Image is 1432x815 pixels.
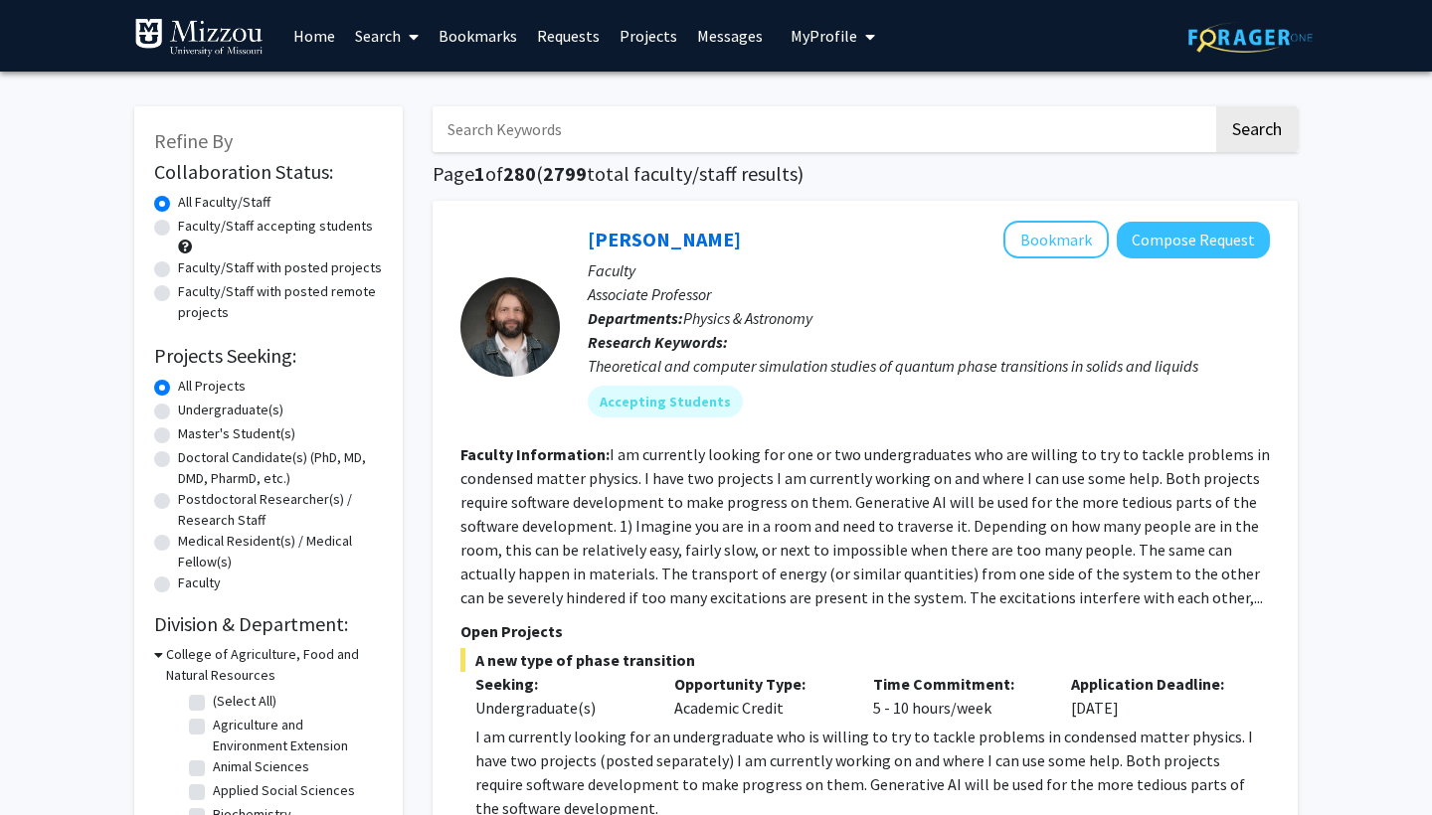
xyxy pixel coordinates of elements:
[1216,106,1298,152] button: Search
[134,18,264,58] img: University of Missouri Logo
[178,400,283,420] label: Undergraduate(s)
[475,696,644,720] div: Undergraduate(s)
[154,612,383,636] h2: Division & Department:
[659,672,858,720] div: Academic Credit
[429,1,527,71] a: Bookmarks
[178,489,383,531] label: Postdoctoral Researcher(s) / Research Staff
[460,444,610,464] b: Faculty Information:
[154,128,233,153] span: Refine By
[283,1,345,71] a: Home
[345,1,429,71] a: Search
[433,106,1213,152] input: Search Keywords
[1071,672,1240,696] p: Application Deadline:
[178,216,373,237] label: Faculty/Staff accepting students
[178,572,221,593] label: Faculty
[588,386,743,417] mat-chip: Accepting Students
[1188,22,1313,53] img: ForagerOne Logo
[178,257,382,278] label: Faculty/Staff with posted projects
[178,531,383,572] label: Medical Resident(s) / Medical Fellow(s)
[154,160,383,184] h2: Collaboration Status:
[474,161,485,186] span: 1
[1056,672,1255,720] div: [DATE]
[460,619,1270,643] p: Open Projects
[213,756,309,777] label: Animal Sciences
[858,672,1057,720] div: 5 - 10 hours/week
[460,648,1270,672] span: A new type of phase transition
[588,227,741,251] a: [PERSON_NAME]
[15,726,85,800] iframe: Chat
[588,282,1270,306] p: Associate Professor
[503,161,536,186] span: 280
[791,26,857,46] span: My Profile
[674,672,843,696] p: Opportunity Type:
[213,691,276,712] label: (Select All)
[687,1,773,71] a: Messages
[178,447,383,489] label: Doctoral Candidate(s) (PhD, MD, DMD, PharmD, etc.)
[178,423,295,444] label: Master's Student(s)
[475,672,644,696] p: Seeking:
[213,780,355,801] label: Applied Social Sciences
[873,672,1042,696] p: Time Commitment:
[543,161,587,186] span: 2799
[527,1,610,71] a: Requests
[683,308,812,328] span: Physics & Astronomy
[588,308,683,328] b: Departments:
[1117,222,1270,258] button: Compose Request to Wouter Montfrooij
[460,444,1270,607] fg-read-more: I am currently looking for one or two undergraduates who are willing to try to tackle problems in...
[178,376,246,397] label: All Projects
[166,644,383,686] h3: College of Agriculture, Food and Natural Resources
[178,192,270,213] label: All Faculty/Staff
[433,162,1298,186] h1: Page of ( total faculty/staff results)
[610,1,687,71] a: Projects
[588,332,728,352] b: Research Keywords:
[588,354,1270,378] div: Theoretical and computer simulation studies of quantum phase transitions in solids and liquids
[178,281,383,323] label: Faculty/Staff with posted remote projects
[588,258,1270,282] p: Faculty
[213,715,378,756] label: Agriculture and Environment Extension
[1003,221,1109,258] button: Add Wouter Montfrooij to Bookmarks
[154,344,383,368] h2: Projects Seeking:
